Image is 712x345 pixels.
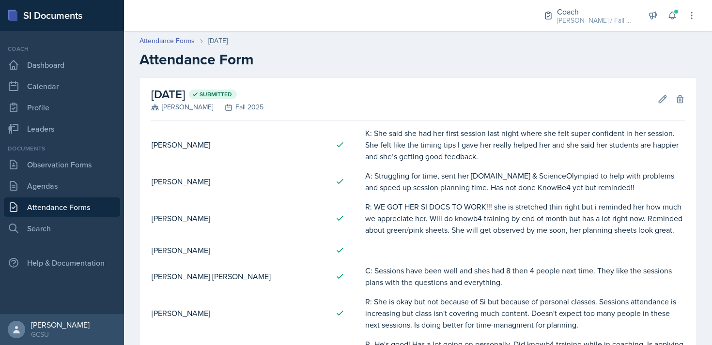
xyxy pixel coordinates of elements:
[365,166,685,197] td: A: Struggling for time, sent her [DOMAIN_NAME] & ScienceOlympiad to help with problems and speed ...
[4,55,120,75] a: Dashboard
[31,320,90,330] div: [PERSON_NAME]
[151,86,263,103] h2: [DATE]
[151,292,327,334] td: [PERSON_NAME]
[139,36,195,46] a: Attendance Forms
[151,240,327,261] td: [PERSON_NAME]
[31,330,90,339] div: GCSU
[151,261,327,292] td: [PERSON_NAME] [PERSON_NAME]
[4,98,120,117] a: Profile
[200,90,232,98] span: Submitted
[151,197,327,240] td: [PERSON_NAME]
[151,166,327,197] td: [PERSON_NAME]
[4,219,120,238] a: Search
[365,197,685,240] td: R: WE GOT HER SI DOCS TO WORK!!! she is stretched thin right but i reminded her how much we appre...
[365,123,685,166] td: K: She said she had her first session last night where she felt super confident in her session. S...
[557,15,635,26] div: [PERSON_NAME] / Fall 2025
[208,36,228,46] div: [DATE]
[4,144,120,153] div: Documents
[151,102,263,112] div: [PERSON_NAME] Fall 2025
[4,253,120,272] div: Help & Documentation
[4,76,120,96] a: Calendar
[4,45,120,53] div: Coach
[151,123,327,166] td: [PERSON_NAME]
[4,119,120,138] a: Leaders
[557,6,635,17] div: Coach
[4,197,120,217] a: Attendance Forms
[365,292,685,334] td: R: She is okay but not because of Si but because of personal classes. Sessions attendance is incr...
[4,155,120,174] a: Observation Forms
[4,176,120,195] a: Agendas
[365,261,685,292] td: C: Sessions have been well and shes had 8 then 4 people next time. They like the sessions plans w...
[139,51,697,68] h2: Attendance Form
